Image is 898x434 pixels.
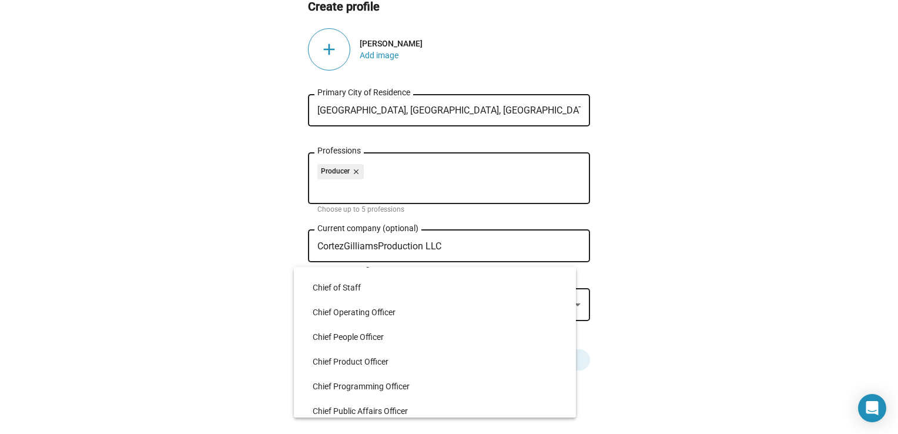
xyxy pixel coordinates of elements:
[313,300,567,325] span: Chief Operating Officer
[313,349,567,374] span: Chief Product Officer
[313,275,567,300] span: Chief of Staff
[313,399,567,423] span: Chief Public Affairs Officer
[313,374,567,399] span: Chief Programming Officer
[313,325,567,349] span: Chief People Officer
